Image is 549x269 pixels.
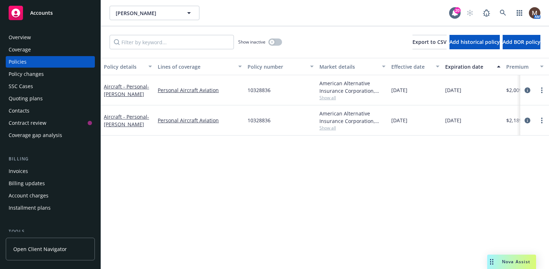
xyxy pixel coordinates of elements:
img: photo [529,7,540,19]
button: Policy details [101,58,155,75]
div: SSC Cases [9,81,33,92]
span: [DATE] [391,86,407,94]
span: Show inactive [238,39,266,45]
a: circleInformation [523,116,532,125]
span: Export to CSV [412,38,447,45]
div: Coverage [9,44,31,55]
a: Account charges [6,190,95,201]
div: 20 [454,7,461,14]
button: Nova Assist [487,255,536,269]
div: Account charges [9,190,49,201]
a: Report a Bug [479,6,494,20]
a: circleInformation [523,86,532,95]
a: Search [496,6,510,20]
div: Effective date [391,63,432,70]
div: Lines of coverage [158,63,234,70]
a: more [538,116,546,125]
a: Personal Aircraft Aviation [158,86,242,94]
button: Lines of coverage [155,58,245,75]
div: Contract review [9,117,46,129]
div: American Alternative Insurance Corporation, [GEOGRAPHIC_DATA] Re, Global Aerospace Inc [319,110,386,125]
div: Policy details [104,63,144,70]
button: Market details [317,58,388,75]
div: Coverage gap analysis [9,129,62,141]
div: Drag to move [487,255,496,269]
div: American Alternative Insurance Corporation, [GEOGRAPHIC_DATA] Re, Global Aerospace Inc [319,79,386,95]
a: Policies [6,56,95,68]
button: Export to CSV [412,35,447,49]
span: 10328836 [248,86,271,94]
div: Billing [6,155,95,163]
a: Coverage [6,44,95,55]
div: Policy number [248,63,306,70]
button: Policy number [245,58,317,75]
button: Add BOR policy [503,35,540,49]
span: [DATE] [445,86,461,94]
div: Market details [319,63,378,70]
a: Accounts [6,3,95,23]
a: Invoices [6,165,95,177]
span: - [PERSON_NAME] [104,83,149,97]
a: Personal Aircraft Aviation [158,117,242,124]
div: Expiration date [445,63,493,70]
div: Policies [9,56,27,68]
a: more [538,86,546,95]
a: Switch app [512,6,527,20]
button: Add historical policy [449,35,500,49]
a: Aircraft - Personal [104,113,149,128]
span: [PERSON_NAME] [116,9,178,17]
button: Premium [503,58,546,75]
a: Overview [6,32,95,43]
a: Quoting plans [6,93,95,104]
div: Premium [506,63,536,70]
a: Policy changes [6,68,95,80]
input: Filter by keyword... [110,35,234,49]
div: Contacts [9,105,29,117]
div: Installment plans [9,202,51,214]
span: [DATE] [445,117,461,124]
span: $2,009.00 [506,86,529,94]
a: Start snowing [463,6,477,20]
a: SSC Cases [6,81,95,92]
span: Add BOR policy [503,38,540,45]
button: [PERSON_NAME] [110,6,199,20]
div: Overview [9,32,31,43]
button: Expiration date [442,58,503,75]
span: Show all [319,95,386,101]
span: Accounts [30,10,53,16]
a: Installment plans [6,202,95,214]
button: Effective date [388,58,442,75]
span: Show all [319,125,386,131]
a: Contacts [6,105,95,117]
div: Billing updates [9,178,45,189]
span: Open Client Navigator [13,245,67,253]
a: Coverage gap analysis [6,129,95,141]
div: Policy changes [9,68,44,80]
span: - [PERSON_NAME] [104,113,149,128]
span: Nova Assist [502,259,530,265]
div: Quoting plans [9,93,43,104]
div: Tools [6,228,95,235]
a: Aircraft - Personal [104,83,149,97]
div: Invoices [9,165,28,177]
span: Add historical policy [449,38,500,45]
span: [DATE] [391,117,407,124]
span: 10328836 [248,117,271,124]
a: Contract review [6,117,95,129]
span: $2,189.00 [506,117,529,124]
a: Billing updates [6,178,95,189]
